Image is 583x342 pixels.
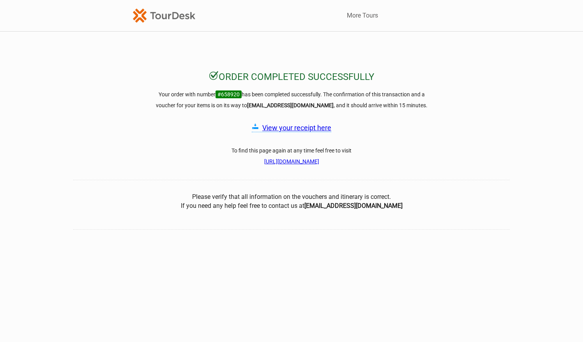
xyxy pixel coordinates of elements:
img: TourDesk-logo-td-orange-v1.png [133,9,195,22]
center: Please verify that all information on the vouchers and itinerary is correct. If you need any help... [73,193,510,210]
h3: To find this page again at any time feel free to visit [151,145,432,167]
a: [URL][DOMAIN_NAME] [264,158,319,165]
h3: Your order with number has been completed successfully. The confirmation of this transaction and ... [151,89,432,111]
span: #658920 [216,90,242,98]
b: [EMAIL_ADDRESS][DOMAIN_NAME] [304,202,403,209]
a: More Tours [347,11,378,20]
strong: [EMAIL_ADDRESS][DOMAIN_NAME] [247,102,334,108]
a: View your receipt here [262,124,331,132]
